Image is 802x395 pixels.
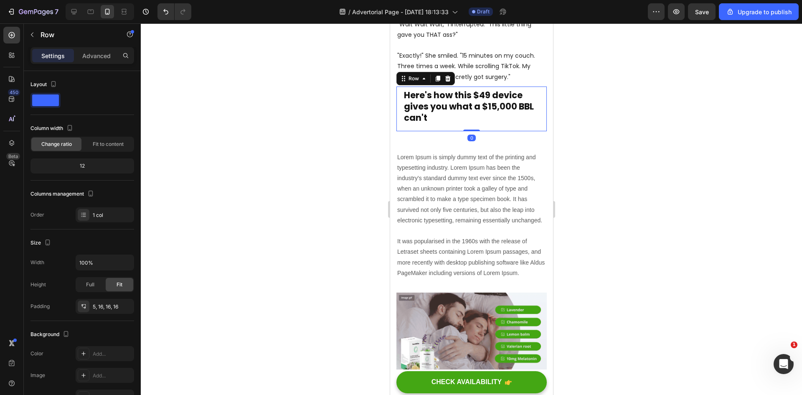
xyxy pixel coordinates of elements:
div: Upgrade to publish [726,8,792,16]
iframe: Intercom live chat [774,354,794,374]
strong: Here's how this $49 device gives you what a $15,000 BBL can't [14,66,144,101]
p: 7 [55,7,58,17]
span: Fit to content [93,140,124,148]
button: Upgrade to publish [719,3,799,20]
div: 12 [32,160,132,172]
span: Save [695,8,709,15]
div: Undo/Redo [157,3,191,20]
div: CHECK AVAILABILITY [41,354,112,363]
div: Color [30,350,43,357]
div: Padding [30,303,50,310]
input: Auto [76,255,134,270]
span: Advertorial Page - [DATE] 18:13:33 [352,8,449,16]
button: 7 [3,3,62,20]
span: / [348,8,350,16]
button: CHECK AVAILABILITY [6,348,157,370]
p: Row [41,30,112,40]
div: 5, 16, 16, 16 [93,303,132,311]
h2: Rich Text Editor. Editing area: main [13,65,150,101]
img: Alt Image [6,269,157,354]
span: Fit [117,281,122,288]
div: 0 [77,111,86,118]
div: 1 col [93,212,132,219]
span: Draft [477,8,490,15]
button: Save [688,3,716,20]
div: Columns management [30,189,96,200]
p: "Exactly!" She smiled. "15 minutes on my couch. Three times a week. While scrolling TikTok. My fr... [7,27,156,59]
iframe: Design area [390,23,553,395]
div: Size [30,237,53,249]
span: Change ratio [41,140,72,148]
p: Advanced [82,51,111,60]
span: 1 [791,341,797,348]
div: Width [30,259,44,266]
div: Add... [93,350,132,358]
div: Row [17,51,30,59]
p: Settings [41,51,65,60]
div: Background [30,329,71,340]
div: Layout [30,79,58,90]
div: Image [30,372,45,379]
p: Lorem Ipsum is simply dummy text of the printing and typesetting industry. Lorem Ipsum has been t... [7,129,156,255]
span: Full [86,281,94,288]
div: Beta [6,153,20,160]
p: ⁠⁠⁠⁠⁠⁠⁠ [14,66,149,100]
div: Height [30,281,46,288]
div: Column width [30,123,75,134]
div: Order [30,211,44,219]
div: Add... [93,372,132,380]
div: 450 [8,89,20,96]
div: Rich Text Editor. Editing area: main [6,128,157,256]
